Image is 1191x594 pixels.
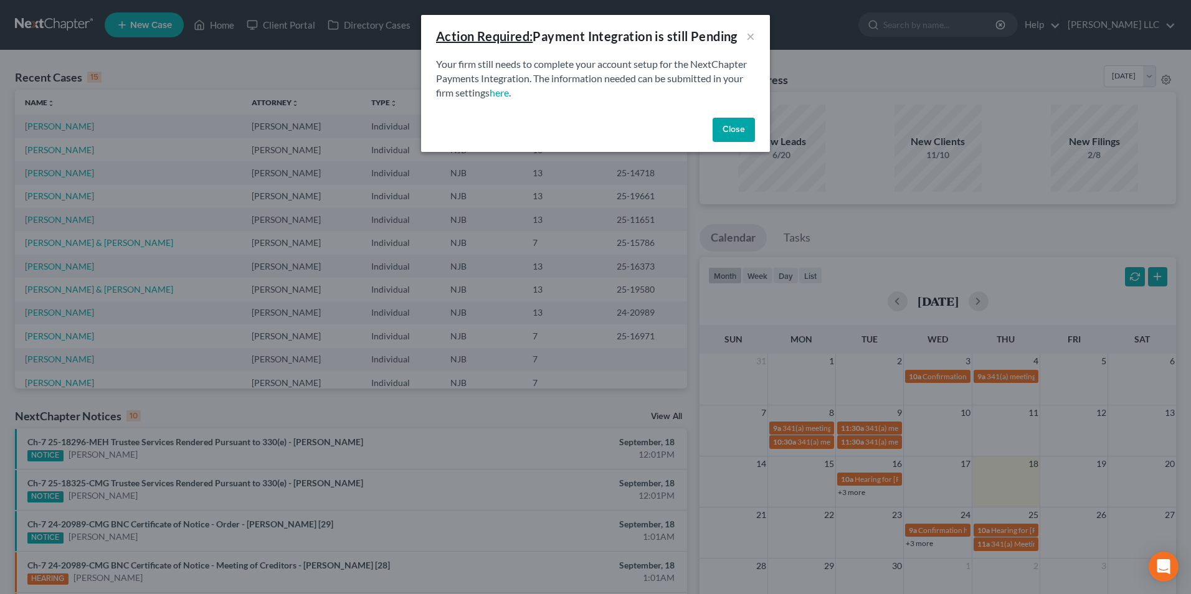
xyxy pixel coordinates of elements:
[1149,552,1179,582] div: Open Intercom Messenger
[490,87,509,98] a: here
[713,118,755,143] button: Close
[746,29,755,44] button: ×
[436,57,755,100] p: Your firm still needs to complete your account setup for the NextChapter Payments Integration. Th...
[436,29,533,44] u: Action Required:
[436,27,738,45] div: Payment Integration is still Pending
